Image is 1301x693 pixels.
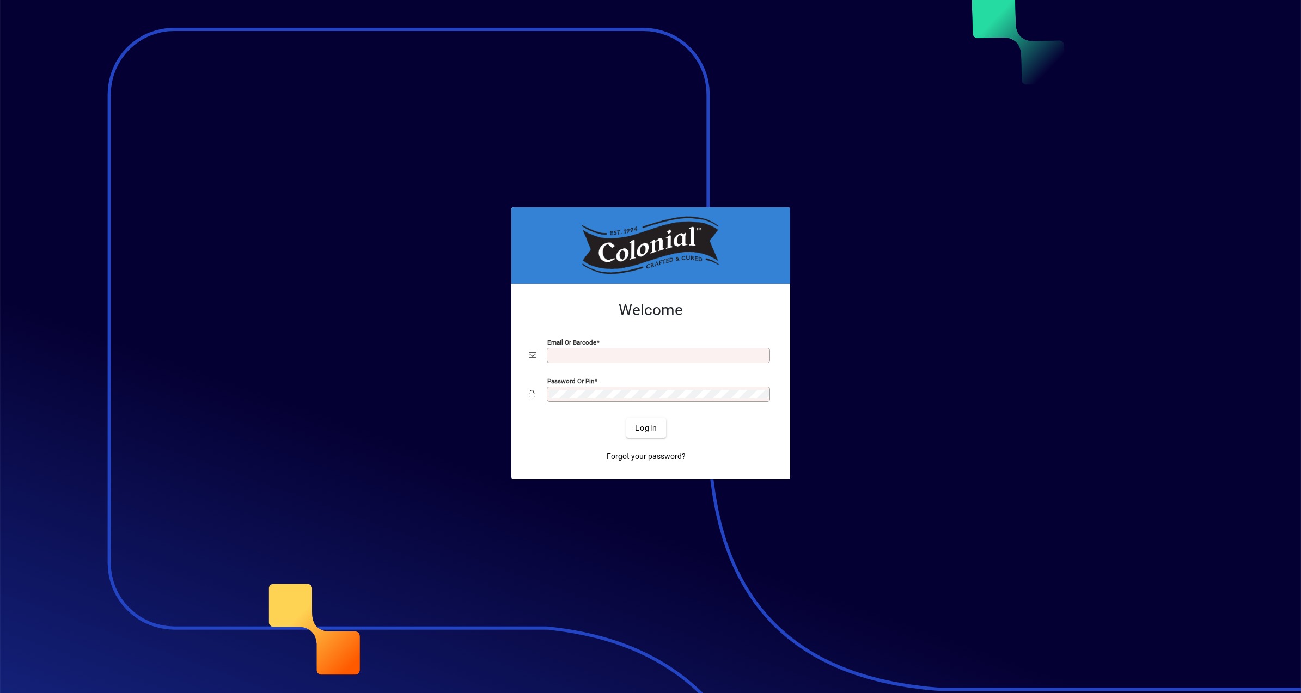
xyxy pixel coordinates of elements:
span: Forgot your password? [607,451,686,462]
button: Login [626,418,666,438]
mat-label: Email or Barcode [547,339,596,346]
a: Forgot your password? [602,446,690,466]
h2: Welcome [529,301,773,320]
span: Login [635,422,657,434]
mat-label: Password or Pin [547,377,594,385]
